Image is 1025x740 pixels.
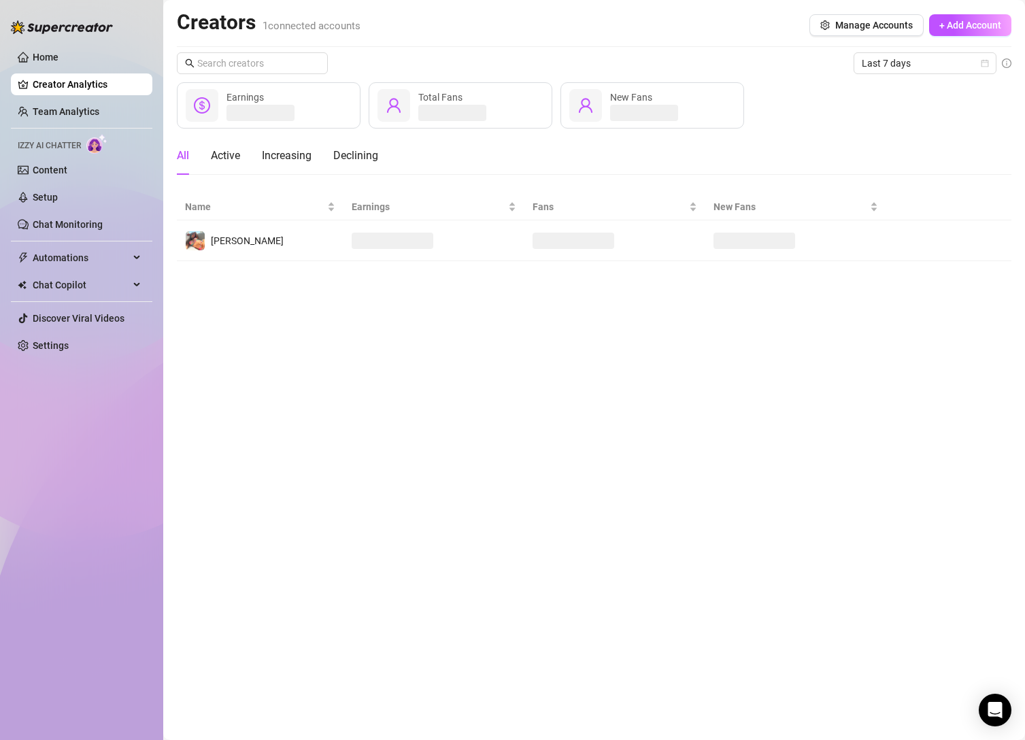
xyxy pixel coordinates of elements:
[713,199,867,214] span: New Fans
[352,199,505,214] span: Earnings
[197,56,309,71] input: Search creators
[33,165,67,175] a: Content
[705,194,886,220] th: New Fans
[33,52,58,63] a: Home
[33,219,103,230] a: Chat Monitoring
[835,20,913,31] span: Manage Accounts
[610,92,652,103] span: New Fans
[11,20,113,34] img: logo-BBDzfeDw.svg
[809,14,924,36] button: Manage Accounts
[33,247,129,269] span: Automations
[211,235,284,246] span: [PERSON_NAME]
[263,20,360,32] span: 1 connected accounts
[33,274,129,296] span: Chat Copilot
[820,20,830,30] span: setting
[177,148,189,164] div: All
[86,134,107,154] img: AI Chatter
[33,340,69,351] a: Settings
[177,194,343,220] th: Name
[418,92,463,103] span: Total Fans
[939,20,1001,31] span: + Add Account
[186,231,205,250] img: Lillie
[333,148,378,164] div: Declining
[981,59,989,67] span: calendar
[185,58,195,68] span: search
[18,252,29,263] span: thunderbolt
[862,53,988,73] span: Last 7 days
[33,106,99,117] a: Team Analytics
[533,199,686,214] span: Fans
[524,194,705,220] th: Fans
[979,694,1011,726] div: Open Intercom Messenger
[33,192,58,203] a: Setup
[386,97,402,114] span: user
[262,148,312,164] div: Increasing
[177,10,360,35] h2: Creators
[1002,58,1011,68] span: info-circle
[343,194,524,220] th: Earnings
[33,313,124,324] a: Discover Viral Videos
[194,97,210,114] span: dollar-circle
[577,97,594,114] span: user
[929,14,1011,36] button: + Add Account
[18,139,81,152] span: Izzy AI Chatter
[185,199,324,214] span: Name
[18,280,27,290] img: Chat Copilot
[211,148,240,164] div: Active
[226,92,264,103] span: Earnings
[33,73,141,95] a: Creator Analytics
